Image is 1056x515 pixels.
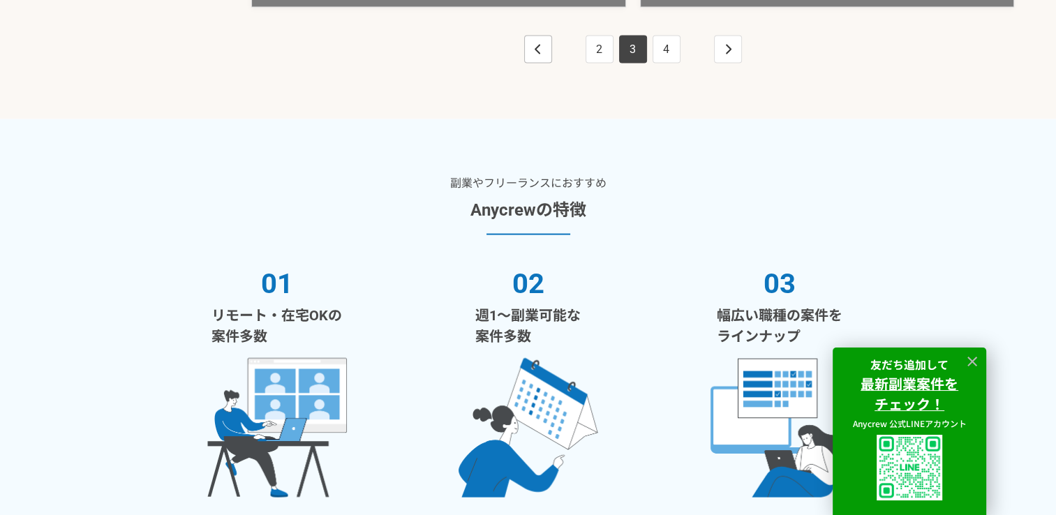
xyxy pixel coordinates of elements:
strong: 友だち追加して [870,356,949,373]
span: 幅広い職種の案件を ラインナップ [717,305,842,347]
a: Page 4 [653,36,681,64]
a: This is the first page [524,36,552,64]
span: Anycrew 公式LINEアカウント [853,417,967,429]
nav: pagination [521,36,745,64]
img: img_anycrew_feature_01-022c1fb7.png [207,358,347,498]
span: 03 [764,263,796,305]
strong: チェック！ [875,394,944,414]
p: 副業やフリーランスにおすすめ [450,175,607,192]
img: uploaded%2F9x3B4GYyuJhK5sXzQK62fPT6XL62%2F_1i3i91es70ratxpc0n6.png [877,435,942,500]
strong: 最新副業案件を [861,373,958,394]
img: img_anycrew_feature_02-ccd54fae.png [459,358,598,498]
a: チェック！ [875,396,944,413]
img: img_anycrew_feature_03-3493035b.png [710,358,849,498]
a: Page 3 [619,36,647,64]
a: Page 2 [586,36,613,64]
span: 02 [512,263,544,305]
span: リモート・在宅OKの 案件多数 [211,305,342,347]
h3: Anycrewの特徴 [470,197,586,223]
a: 最新副業案件を [861,376,958,393]
span: 01 [261,263,293,305]
span: 週1〜副業可能な 案件多数 [475,305,581,347]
